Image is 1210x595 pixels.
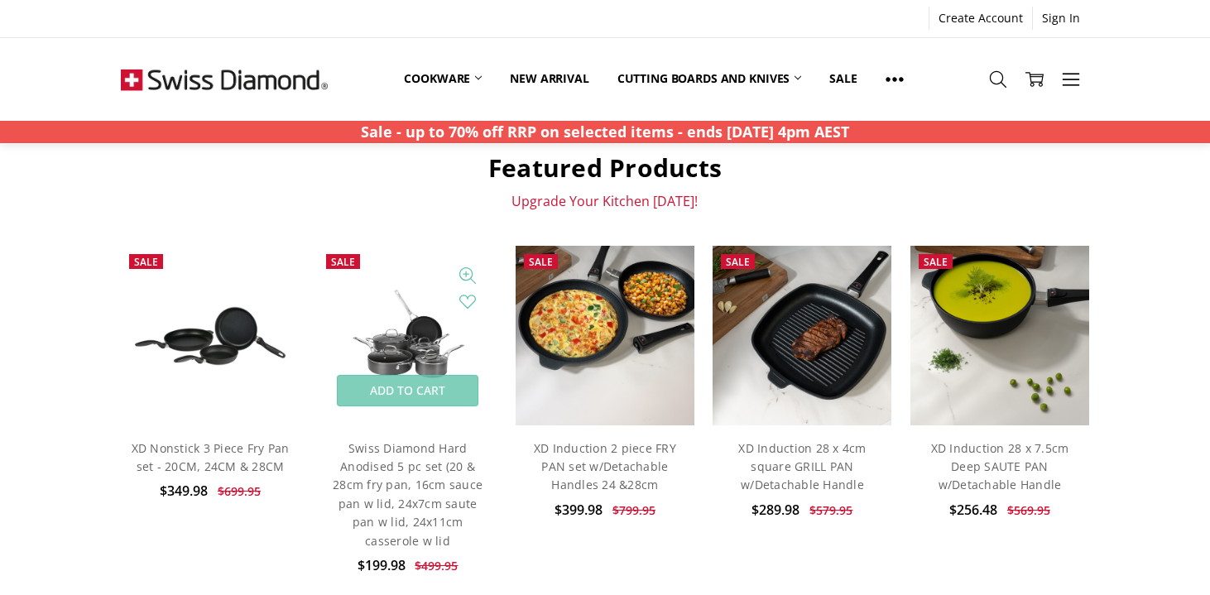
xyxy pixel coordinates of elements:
[534,440,676,493] a: XD Induction 2 piece FRY PAN set w/Detachable Handles 24 &28cm
[361,122,849,142] strong: Sale - up to 70% off RRP on selected items - ends [DATE] 4pm AEST
[1033,7,1089,30] a: Sign In
[949,501,997,519] span: $256.48
[390,60,496,97] a: Cookware
[815,60,871,97] a: Sale
[751,501,799,519] span: $289.98
[132,440,290,474] a: XD Nonstick 3 Piece Fry Pan set - 20CM, 24CM & 28CM
[121,193,1089,209] p: Upgrade Your Kitchen [DATE]!
[415,558,458,573] span: $499.95
[318,246,497,425] a: Swiss Diamond Hard Anodised 5 pc set (20 & 28cm fry pan, 16cm sauce pan w lid, 24x7cm saute pan w...
[1007,502,1050,518] span: $569.95
[121,246,300,425] a: XD Nonstick 3 Piece Fry Pan set - 20CM, 24CM & 28CM
[358,556,406,574] span: $199.98
[134,255,158,269] span: Sale
[603,60,816,97] a: Cutting boards and knives
[318,276,497,396] img: Swiss Diamond Hard Anodised 5 pc set (20 & 28cm fry pan, 16cm sauce pan w lid, 24x7cm saute pan w...
[726,255,750,269] span: Sale
[121,152,1089,184] h2: Featured Products
[612,502,655,518] span: $799.95
[713,246,891,425] img: XD Induction 28 x 4cm square GRILL PAN w/Detachable Handle
[738,440,866,493] a: XD Induction 28 x 4cm square GRILL PAN w/Detachable Handle
[871,60,918,98] a: Show All
[121,291,300,381] img: XD Nonstick 3 Piece Fry Pan set - 20CM, 24CM & 28CM
[555,501,603,519] span: $399.98
[931,440,1069,493] a: XD Induction 28 x 7.5cm Deep SAUTE PAN w/Detachable Handle
[529,255,553,269] span: Sale
[333,440,483,549] a: Swiss Diamond Hard Anodised 5 pc set (20 & 28cm fry pan, 16cm sauce pan w lid, 24x7cm saute pan w...
[160,482,208,500] span: $349.98
[337,375,478,406] a: Add to Cart
[496,60,603,97] a: New arrival
[929,7,1032,30] a: Create Account
[809,502,852,518] span: $579.95
[121,38,328,121] img: Free Shipping On Every Order
[910,246,1089,425] img: XD Induction 28 x 7.5cm Deep SAUTE PAN w/Detachable Handle
[331,255,355,269] span: Sale
[516,246,694,425] img: XD Induction 2 piece FRY PAN set w/Detachable Handles 24 &28cm
[924,255,948,269] span: Sale
[218,483,261,499] span: $699.95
